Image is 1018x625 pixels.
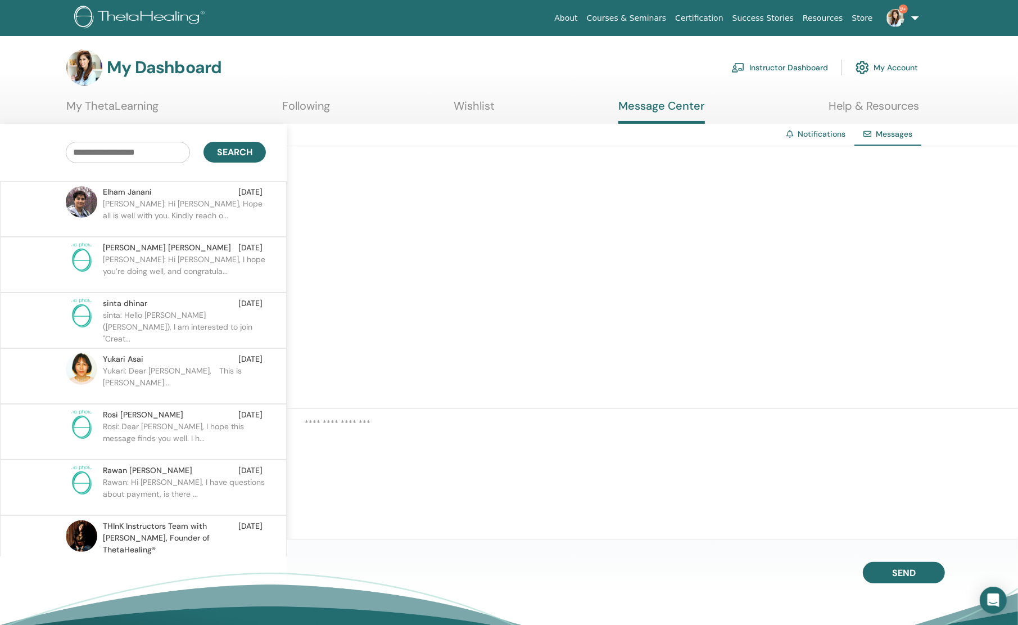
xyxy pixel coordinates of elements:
[103,365,266,399] p: Yukari: Dear [PERSON_NAME], This is [PERSON_NAME]....
[103,476,266,510] p: Rawan: Hi [PERSON_NAME], I have questions about payment, is there ...
[238,465,263,476] span: [DATE]
[103,242,231,254] span: [PERSON_NAME] [PERSON_NAME]
[876,129,912,139] span: Messages
[282,99,330,121] a: Following
[66,186,97,218] img: default.jpg
[103,409,183,421] span: Rosi [PERSON_NAME]
[66,99,159,121] a: My ThetaLearning
[798,129,845,139] a: Notifications
[582,8,671,29] a: Courses & Seminars
[886,9,904,27] img: default.jpg
[74,6,209,31] img: logo.png
[798,8,848,29] a: Resources
[731,55,828,80] a: Instructor Dashboard
[66,298,97,329] img: no-photo.png
[618,99,705,124] a: Message Center
[66,50,102,86] img: default.jpg
[103,254,266,287] p: [PERSON_NAME]: Hi [PERSON_NAME], I hope you’re doing well, and congratula...
[66,353,97,385] img: default.jpg
[863,562,945,583] button: Send
[550,8,582,29] a: About
[731,62,745,73] img: chalkboard-teacher.svg
[103,353,143,365] span: Yukari Asai
[671,8,727,29] a: Certification
[103,465,192,476] span: Rawan [PERSON_NAME]
[856,55,918,80] a: My Account
[238,353,263,365] span: [DATE]
[856,58,869,77] img: cog.svg
[848,8,877,29] a: Store
[238,409,263,421] span: [DATE]
[238,298,263,309] span: [DATE]
[238,186,263,198] span: [DATE]
[829,99,919,121] a: Help & Resources
[454,99,495,121] a: Wishlist
[66,465,97,496] img: no-photo.png
[103,298,147,309] span: sinta dhinar
[217,146,252,158] span: Search
[238,242,263,254] span: [DATE]
[899,5,908,14] span: 9+
[238,520,263,556] span: [DATE]
[980,587,1007,614] div: Open Intercom Messenger
[66,242,97,273] img: no-photo.png
[103,309,266,343] p: sinta: Hello [PERSON_NAME] ([PERSON_NAME]), I am interested to join "Creat...
[103,556,266,590] p: [PERSON_NAME]: Hi I would like to join this class. Please send me p...
[107,57,221,78] h3: My Dashboard
[103,198,266,232] p: [PERSON_NAME]: Hi [PERSON_NAME], Hope all is well with you. Kindly reach o...
[66,409,97,440] img: no-photo.png
[103,186,152,198] span: Elham Janani
[103,421,266,455] p: Rosi: Dear [PERSON_NAME], I hope this message finds you well. I h...
[66,520,97,552] img: default.jpg
[892,567,916,579] span: Send
[728,8,798,29] a: Success Stories
[103,520,238,556] span: THInK Instructors Team with [PERSON_NAME], Founder of ThetaHealing®
[203,142,266,163] button: Search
